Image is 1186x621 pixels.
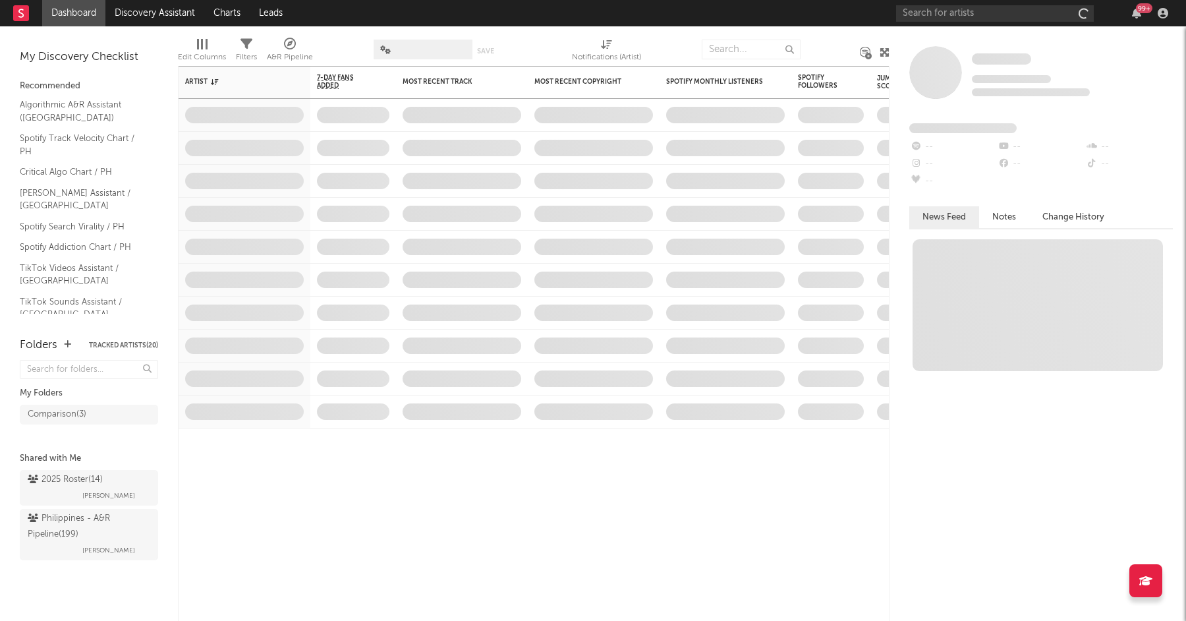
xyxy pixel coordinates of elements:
span: [PERSON_NAME] [82,488,135,504]
div: -- [997,138,1085,156]
button: Tracked Artists(20) [89,342,158,349]
div: A&R Pipeline [267,33,313,71]
div: -- [909,173,997,190]
a: Spotify Search Virality / PH [20,220,145,234]
div: Folders [20,338,57,353]
span: 0 fans last week [972,88,1090,96]
div: Edit Columns [178,49,226,65]
a: Algorithmic A&R Assistant ([GEOGRAPHIC_DATA]) [20,98,145,125]
div: Notifications (Artist) [572,49,641,65]
div: Notifications (Artist) [572,33,641,71]
a: Comparison(3) [20,405,158,425]
div: Artist [185,78,284,86]
div: -- [1085,156,1173,173]
div: Jump Score [877,74,910,90]
button: 99+ [1132,8,1141,18]
div: Filters [236,49,257,65]
input: Search for folders... [20,360,158,379]
a: Spotify Track Velocity Chart / PH [20,131,145,158]
div: -- [997,156,1085,173]
input: Search for artists [896,5,1094,22]
a: Spotify Addiction Chart / PH [20,240,145,254]
a: Some Artist [972,53,1031,66]
div: Edit Columns [178,33,226,71]
div: Spotify Followers [798,74,844,90]
div: My Folders [20,386,158,401]
div: 99 + [1136,3,1152,13]
div: -- [1085,138,1173,156]
div: Most Recent Track [403,78,501,86]
div: Filters [236,33,257,71]
div: Philippines - A&R Pipeline ( 199 ) [28,511,147,543]
span: [PERSON_NAME] [82,543,135,558]
button: Save [477,47,494,55]
a: [PERSON_NAME] Assistant / [GEOGRAPHIC_DATA] [20,186,145,213]
div: Spotify Monthly Listeners [666,78,765,86]
div: Most Recent Copyright [534,78,633,86]
button: Notes [979,206,1029,228]
div: A&R Pipeline [267,49,313,65]
div: -- [909,156,997,173]
div: Shared with Me [20,451,158,467]
a: TikTok Videos Assistant / [GEOGRAPHIC_DATA] [20,261,145,288]
a: Philippines - A&R Pipeline(199)[PERSON_NAME] [20,509,158,560]
button: News Feed [909,206,979,228]
span: Fans Added by Platform [909,123,1017,133]
a: TikTok Sounds Assistant / [GEOGRAPHIC_DATA] [20,295,145,322]
span: 7-Day Fans Added [317,74,370,90]
a: Critical Algo Chart / PH [20,165,145,179]
a: 2025 Roster(14)[PERSON_NAME] [20,470,158,506]
span: Some Artist [972,53,1031,65]
div: Recommended [20,78,158,94]
div: 2025 Roster ( 14 ) [28,472,103,488]
div: My Discovery Checklist [20,49,158,65]
button: Change History [1029,206,1117,228]
input: Search... [702,40,801,59]
span: Tracking Since: [DATE] [972,75,1051,83]
div: -- [909,138,997,156]
div: Comparison ( 3 ) [28,407,86,423]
